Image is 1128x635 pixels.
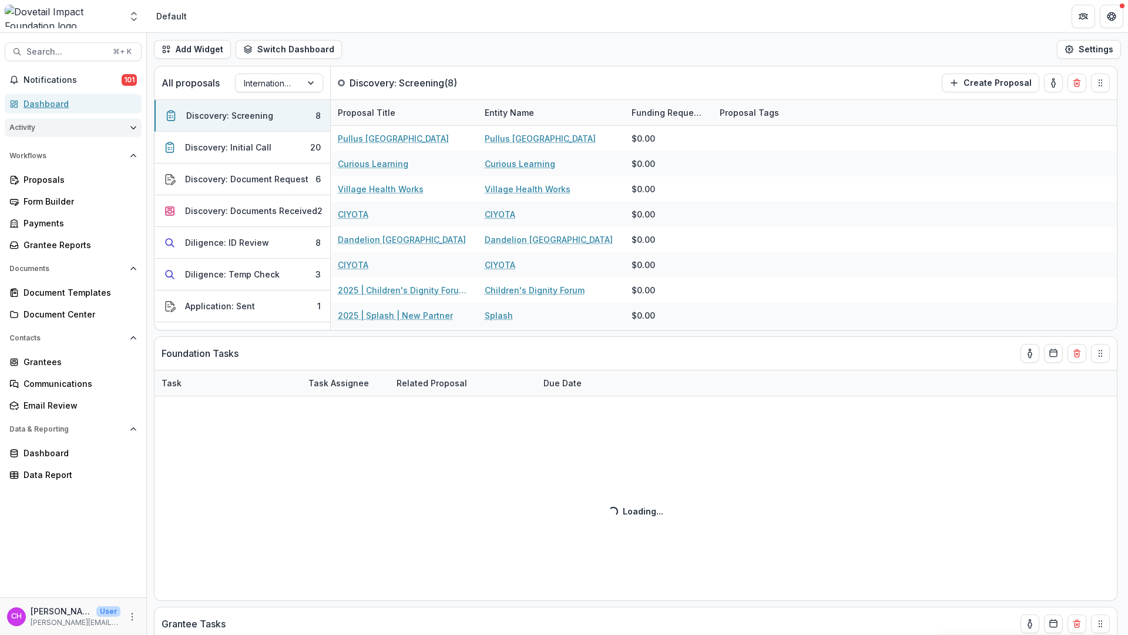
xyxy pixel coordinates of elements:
button: Drag [1091,614,1110,633]
button: Discovery: Document Request6 [155,163,330,195]
div: Funding Requested [625,106,713,119]
a: Village Health Works [338,183,424,195]
div: $0.00 [632,259,655,271]
a: 2025 | Splash | New Partner [338,309,453,322]
div: Application: Sent [185,300,255,312]
div: $0.00 [632,183,655,195]
div: Payments [23,217,132,229]
button: toggle-assigned-to-me [1020,344,1039,363]
a: Village Health Works [485,183,570,195]
button: Notifications101 [5,71,142,89]
div: Grantee Reports [23,239,132,251]
a: Splash [485,309,513,322]
a: Data Report [5,465,142,484]
button: Open Data & Reporting [5,420,142,439]
div: $0.00 [632,132,655,145]
div: Funding Requested [625,100,713,125]
button: Drag [1091,73,1110,92]
button: toggle-assigned-to-me [1044,73,1063,92]
div: Proposal Tags [713,100,860,125]
span: Notifications [23,75,122,85]
button: Calendar [1044,344,1063,363]
p: Grantee Tasks [162,617,226,631]
div: 8 [315,236,321,249]
div: Courtney Eker Hardy [11,613,22,620]
button: Search... [5,42,142,61]
a: Communications [5,374,142,393]
div: Discovery: Initial Call [185,141,271,153]
button: Diligence: ID Review8 [155,227,330,259]
button: Open Activity [5,118,142,137]
button: Discovery: Documents Received2 [155,195,330,227]
div: Data Report [23,469,132,481]
div: Proposals [23,173,132,186]
span: Workflows [9,152,125,160]
div: Diligence: ID Review [185,236,269,249]
button: Delete card [1067,614,1086,633]
a: Form Builder [5,192,142,211]
div: Dashboard [23,98,132,110]
div: 6 [315,173,321,185]
nav: breadcrumb [152,8,192,25]
div: $0.00 [632,309,655,322]
button: Open Contacts [5,329,142,347]
a: CIYOTA [485,208,515,220]
div: $0.00 [632,284,655,296]
a: Payments [5,213,142,233]
p: [PERSON_NAME] [PERSON_NAME] [31,605,92,617]
button: Partners [1072,5,1095,28]
a: CIYOTA [338,208,368,220]
div: $0.00 [632,208,655,220]
div: Dashboard [23,447,132,459]
a: Pullus [GEOGRAPHIC_DATA] [338,132,449,145]
img: Dovetail Impact Foundation logo [5,5,121,28]
span: Search... [26,47,106,57]
div: Email Review [23,399,132,412]
button: Delete card [1067,344,1086,363]
div: Entity Name [478,100,625,125]
a: CIYOTA [485,259,515,271]
button: toggle-assigned-to-me [1020,614,1039,633]
button: Application: Sent1 [155,290,330,322]
a: Email Review [5,396,142,415]
p: All proposals [162,76,220,90]
div: Proposal Tags [713,106,786,119]
div: Proposal Title [331,106,402,119]
button: Discovery: Screening8 [155,100,330,132]
p: User [96,606,120,617]
button: Open Documents [5,259,142,278]
button: Drag [1091,344,1110,363]
a: Document Templates [5,283,142,302]
button: Add Widget [154,40,231,59]
button: Switch Dashboard [236,40,342,59]
a: Grantees [5,352,142,372]
a: Curious Learning [338,158,408,170]
a: Dashboard [5,94,142,113]
button: Create Proposal [942,73,1039,92]
span: Data & Reporting [9,425,125,433]
button: Open Workflows [5,146,142,165]
button: Diligence: Temp Check3 [155,259,330,290]
span: Contacts [9,334,125,342]
a: 2025 | Children's Dignity Forum | New Partner [338,284,471,296]
button: Open entity switcher [126,5,142,28]
div: Document Templates [23,286,132,299]
a: Pullus [GEOGRAPHIC_DATA] [485,132,596,145]
div: Proposal Title [331,100,478,125]
button: Delete card [1067,73,1086,92]
p: [PERSON_NAME][EMAIL_ADDRESS][DOMAIN_NAME] [31,617,120,628]
div: Grantees [23,356,132,368]
a: CIYOTA [338,259,368,271]
button: Discovery: Initial Call20 [155,132,330,163]
a: Document Center [5,305,142,324]
div: Form Builder [23,195,132,208]
div: Diligence: Temp Check [185,268,280,280]
div: ⌘ + K [110,45,134,58]
div: Entity Name [478,106,541,119]
a: Children's Dignity Forum [485,284,585,296]
span: Documents [9,265,125,273]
